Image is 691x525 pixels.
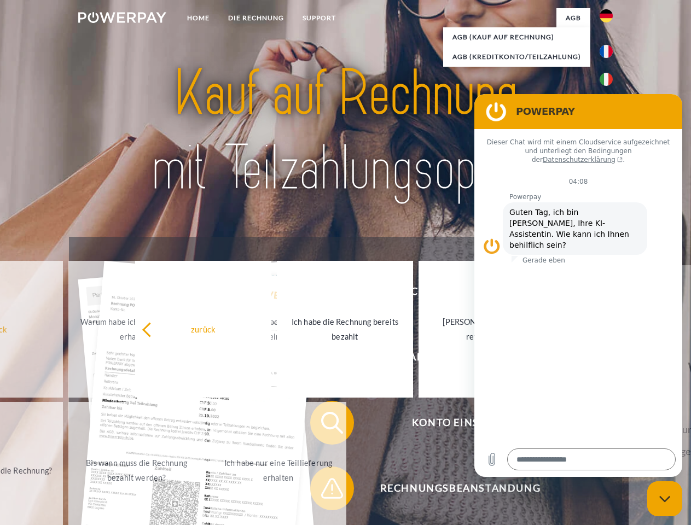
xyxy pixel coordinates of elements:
span: Rechnungsbeanstandung [326,466,594,510]
img: logo-powerpay-white.svg [78,12,166,23]
button: Konto einsehen [310,401,595,445]
img: title-powerpay_de.svg [104,52,587,209]
div: Bis wann muss die Rechnung bezahlt werden? [75,456,198,485]
a: AGB (Kauf auf Rechnung) [443,27,590,47]
span: Konto einsehen [326,401,594,445]
iframe: Messaging-Fenster [474,94,682,477]
button: Rechnungsbeanstandung [310,466,595,510]
div: Ich habe nur eine Teillieferung erhalten [217,456,340,485]
div: [PERSON_NAME] wurde retourniert [425,314,548,344]
a: DIE RECHNUNG [219,8,293,28]
div: Ich habe die Rechnung bereits bezahlt [283,314,407,344]
a: agb [556,8,590,28]
div: zurück [142,322,265,336]
img: de [600,9,613,22]
img: fr [600,45,613,58]
iframe: Schaltfläche zum Öffnen des Messaging-Fensters; Konversation läuft [647,481,682,516]
a: AGB (Kreditkonto/Teilzahlung) [443,47,590,67]
a: Home [178,8,219,28]
a: SUPPORT [293,8,345,28]
div: Warum habe ich eine Rechnung erhalten? [75,314,198,344]
img: it [600,73,613,86]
